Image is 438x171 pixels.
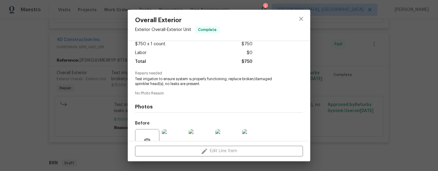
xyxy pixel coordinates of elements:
[135,57,146,66] span: Total
[135,77,286,87] span: Test irrigation to ensure system is properly functioning, replace broken/damaged sprinkler head(s...
[135,91,303,95] span: No Photo Reason
[135,28,191,32] span: Exterior Overall - Exterior Unit
[196,27,219,33] span: Complete
[135,71,303,75] span: Repairs needed
[135,40,165,49] span: $750 x 1 count
[263,4,267,10] div: 1
[135,121,150,125] h5: Before
[294,12,308,26] button: close
[135,17,220,24] span: Overall Exterior
[242,40,252,49] span: $750
[242,57,252,66] span: $750
[247,49,252,57] span: $0
[135,49,147,57] span: Labor
[135,104,303,110] h4: Photos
